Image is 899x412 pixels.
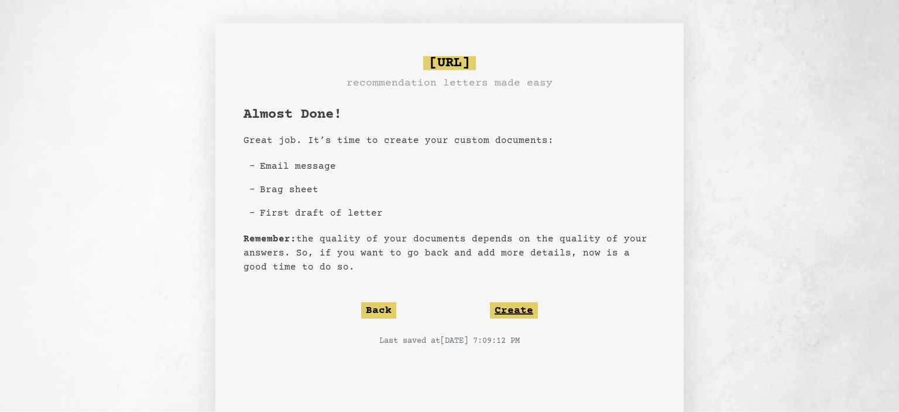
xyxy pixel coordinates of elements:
span: [URL] [423,56,476,70]
span: Remember: [243,234,296,244]
li: First draft of letter [255,202,656,225]
button: Back [361,302,396,319]
p: the quality of your documents depends on the quality of your answers. So, if you want to go back ... [243,232,656,274]
li: Email message [255,155,656,178]
li: Brag sheet [255,178,656,202]
h1: Almost Done! [243,105,656,124]
button: Create [490,302,538,319]
h3: recommendation letters made easy [346,75,553,91]
p: Last saved at [DATE] 7:09:12 PM [243,335,656,347]
p: Great job. It’s time to create your custom documents: [243,134,656,148]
